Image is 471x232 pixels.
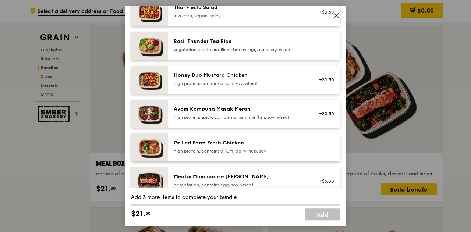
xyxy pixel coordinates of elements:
div: +$0.50 [315,9,334,15]
img: daily_normal_Mentai-Mayonnaise-Aburi-Salmon-HORZ.jpg [131,167,168,195]
div: Grilled Farm Fresh Chicken [174,139,306,147]
img: daily_normal_HORZ-Basil-Thunder-Tea-Rice.jpg [131,32,168,60]
div: Add 3 more items to complete your bundle [131,194,340,201]
div: pescatarian, contains egg, soy, wheat [174,182,306,188]
div: Thai Fiesta Salad [174,4,306,11]
img: daily_normal_HORZ-Grilled-Farm-Fresh-Chicken.jpg [131,133,168,161]
div: +$0.50 [315,77,334,83]
a: Add [305,208,340,220]
img: daily_normal_Ayam_Kampung_Masak_Merah_Horizontal_.jpg [131,100,168,128]
div: Honey Duo Mustard Chicken [174,72,306,79]
img: daily_normal_Honey_Duo_Mustard_Chicken__Horizontal_.jpg [131,66,168,94]
div: Mentai Mayonnaise [PERSON_NAME] [174,173,306,181]
div: +$0.50 [315,111,334,117]
div: Basil Thunder Tea Rice [174,38,306,45]
span: 50 [145,210,151,216]
div: vegetarian, contains allium, barley, egg, nuts, soy, wheat [174,47,306,53]
span: $21. [131,208,145,219]
div: high protein, contains allium, dairy, nuts, soy [174,148,306,154]
div: low carb, vegan, spicy [174,13,306,19]
div: high protein, contains allium, soy, wheat [174,81,306,86]
div: +$5.00 [315,178,334,184]
div: high protein, spicy, contains allium, shellfish, soy, wheat [174,114,306,120]
div: Ayam Kampung Masak Merah [174,106,306,113]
